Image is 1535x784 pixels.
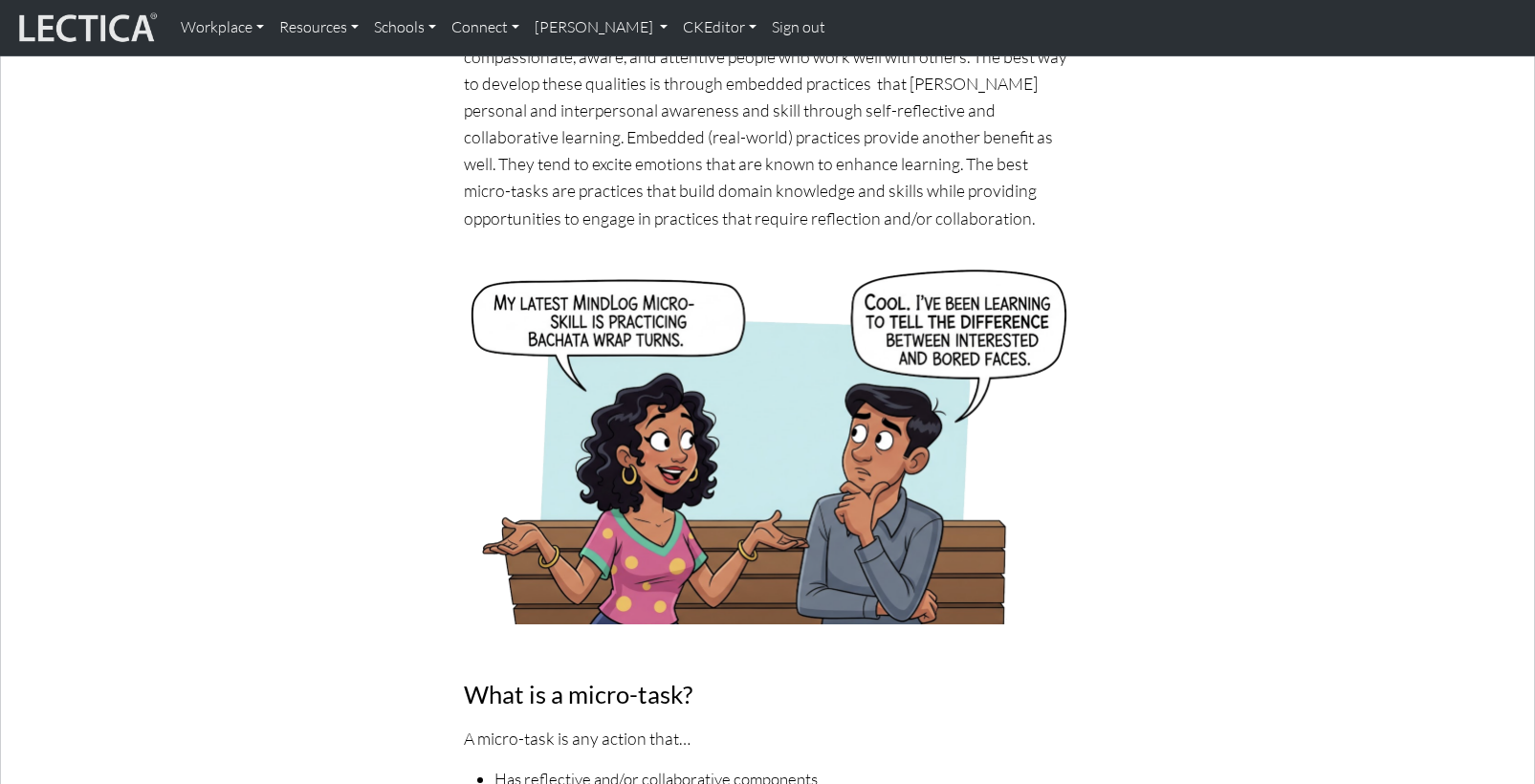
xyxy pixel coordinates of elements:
a: Schools [366,8,444,48]
p: A good education (or learning practice) supports the development of competent, compassionate, awa... [464,16,1072,231]
h3: What is a micro-task? [464,680,1072,709]
a: Connect [444,8,527,48]
a: Workplace [173,8,272,48]
img: a Dancer and man with autism spectrum disorder sharing micro-skills [464,254,1072,624]
a: Sign out [764,8,833,48]
p: A micro-task is any action that… [464,725,1072,751]
a: [PERSON_NAME] [527,8,675,48]
a: Resources [272,8,366,48]
img: lecticalive [14,10,158,46]
a: CKEditor [675,8,764,48]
